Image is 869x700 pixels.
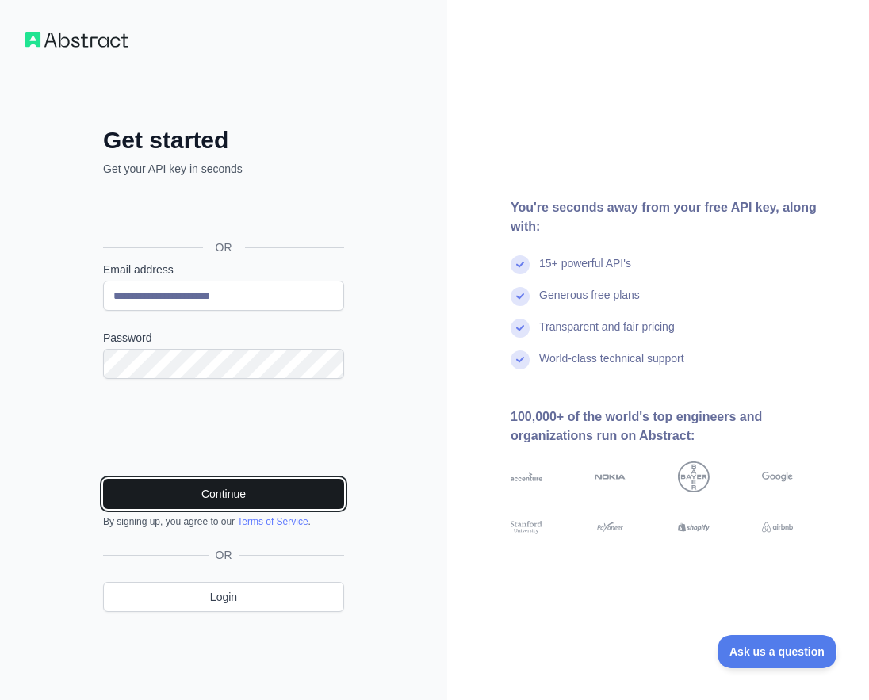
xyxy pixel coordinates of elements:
span: OR [209,547,239,563]
iframe: reCAPTCHA [103,398,344,460]
img: check mark [511,350,530,369]
img: Workflow [25,32,128,48]
div: Generous free plans [539,287,640,319]
div: 15+ powerful API's [539,255,631,287]
h2: Get started [103,126,344,155]
img: stanford university [511,519,542,535]
p: Get your API key in seconds [103,161,344,177]
a: Terms of Service [237,516,308,527]
iframe: Toggle Customer Support [718,635,837,668]
iframe: Sign in with Google Button [95,194,349,229]
img: shopify [678,519,710,535]
span: OR [203,239,245,255]
img: payoneer [595,519,626,535]
img: check mark [511,319,530,338]
img: airbnb [762,519,794,535]
div: By signing up, you agree to our . [103,515,344,528]
img: check mark [511,287,530,306]
label: Email address [103,262,344,277]
label: Password [103,330,344,346]
div: 100,000+ of the world's top engineers and organizations run on Abstract: [511,407,844,446]
img: check mark [511,255,530,274]
img: nokia [595,461,626,493]
div: World-class technical support [539,350,684,382]
img: accenture [511,461,542,493]
img: bayer [678,461,710,493]
button: Continue [103,479,344,509]
a: Login [103,582,344,612]
img: google [762,461,794,493]
div: Transparent and fair pricing [539,319,675,350]
div: You're seconds away from your free API key, along with: [511,198,844,236]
